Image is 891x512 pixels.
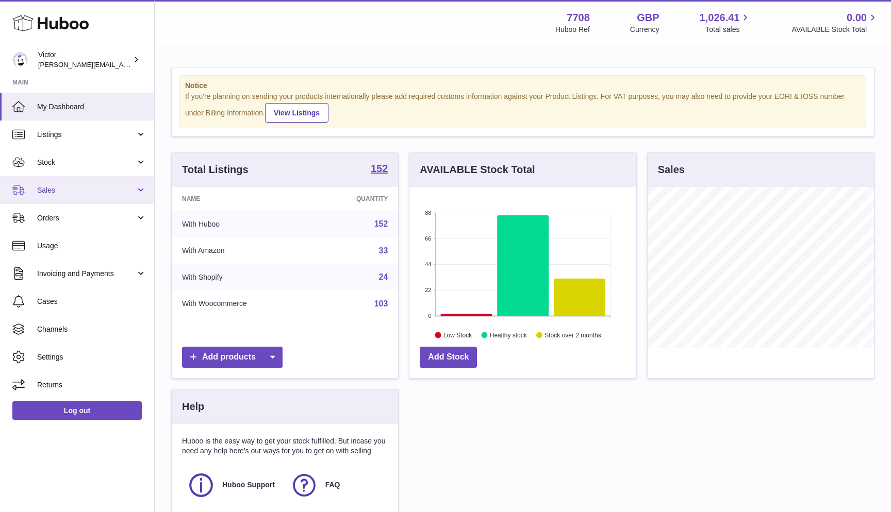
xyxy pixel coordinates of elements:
[379,246,388,255] a: 33
[630,25,659,35] div: Currency
[545,331,601,338] text: Stock over 2 months
[700,11,740,25] span: 1,026.41
[12,52,28,67] img: victor@erbology.co
[847,11,867,25] span: 0.00
[425,210,432,216] text: 88
[425,287,432,293] text: 22
[172,291,312,317] td: With Woocommerce
[37,380,146,390] span: Returns
[37,297,146,306] span: Cases
[187,471,280,499] a: Huboo Support
[38,60,207,69] span: [PERSON_NAME][EMAIL_ADDRESS][DOMAIN_NAME]
[222,480,275,490] span: Huboo Support
[443,331,472,338] text: Low Stock
[37,269,136,279] span: Invoicing and Payments
[182,163,249,177] h3: Total Listings
[705,25,751,35] span: Total sales
[37,352,146,362] span: Settings
[312,187,399,211] th: Quantity
[425,261,432,267] text: 44
[182,436,388,456] p: Huboo is the easy way to get your stock fulfilled. But incase you need any help here's our ways f...
[37,325,146,334] span: Channels
[379,272,388,281] a: 24
[37,185,136,195] span: Sales
[637,11,659,25] strong: GBP
[37,130,136,140] span: Listings
[38,50,131,70] div: Victor
[265,103,328,123] a: View Listings
[567,11,590,25] strong: 7708
[172,237,312,264] td: With Amazon
[185,81,861,91] strong: Notice
[37,102,146,112] span: My Dashboard
[37,158,136,167] span: Stock
[490,331,527,338] text: Healthy stock
[371,163,388,176] a: 152
[325,480,340,490] span: FAQ
[791,25,879,35] span: AVAILABLE Stock Total
[37,241,146,251] span: Usage
[374,299,388,308] a: 103
[700,11,752,35] a: 1,026.41 Total sales
[12,401,142,420] a: Log out
[791,11,879,35] a: 0.00 AVAILABLE Stock Total
[182,347,283,368] a: Add products
[658,163,685,177] h3: Sales
[371,163,388,174] strong: 152
[425,235,432,242] text: 66
[172,211,312,237] td: With Huboo
[182,400,204,414] h3: Help
[37,213,136,223] span: Orders
[374,219,388,228] a: 152
[185,92,861,123] div: If you're planning on sending your products internationally please add required customs informati...
[420,347,477,368] a: Add Stock
[555,25,590,35] div: Huboo Ref
[172,187,312,211] th: Name
[172,264,312,291] td: With Shopify
[428,313,432,319] text: 0
[420,163,535,177] h3: AVAILABLE Stock Total
[290,471,383,499] a: FAQ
